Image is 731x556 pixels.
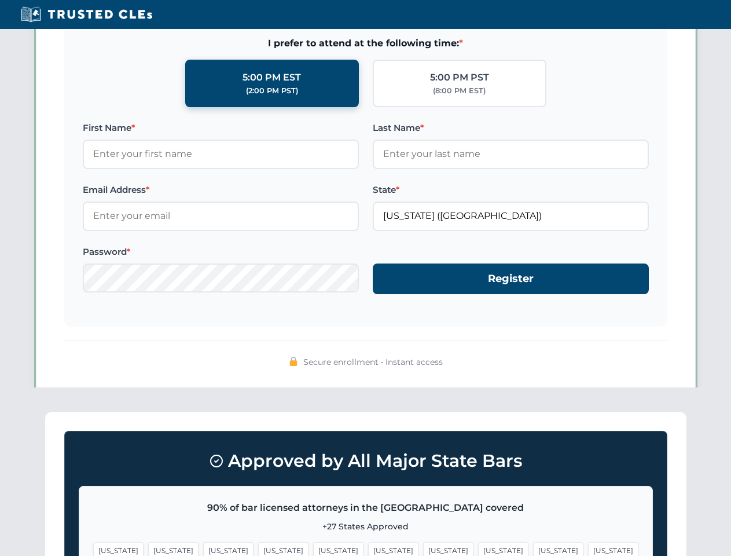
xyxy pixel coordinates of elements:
[433,85,486,97] div: (8:00 PM EST)
[373,264,649,294] button: Register
[289,357,298,366] img: 🔒
[373,202,649,231] input: Florida (FL)
[430,70,489,85] div: 5:00 PM PST
[373,183,649,197] label: State
[83,202,359,231] input: Enter your email
[79,445,653,477] h3: Approved by All Major State Bars
[83,245,359,259] label: Password
[17,6,156,23] img: Trusted CLEs
[83,140,359,169] input: Enter your first name
[303,356,443,368] span: Secure enrollment • Instant access
[93,500,638,515] p: 90% of bar licensed attorneys in the [GEOGRAPHIC_DATA] covered
[243,70,301,85] div: 5:00 PM EST
[83,36,649,51] span: I prefer to attend at the following time:
[83,183,359,197] label: Email Address
[246,85,298,97] div: (2:00 PM PST)
[93,520,638,533] p: +27 States Approved
[373,121,649,135] label: Last Name
[373,140,649,169] input: Enter your last name
[83,121,359,135] label: First Name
